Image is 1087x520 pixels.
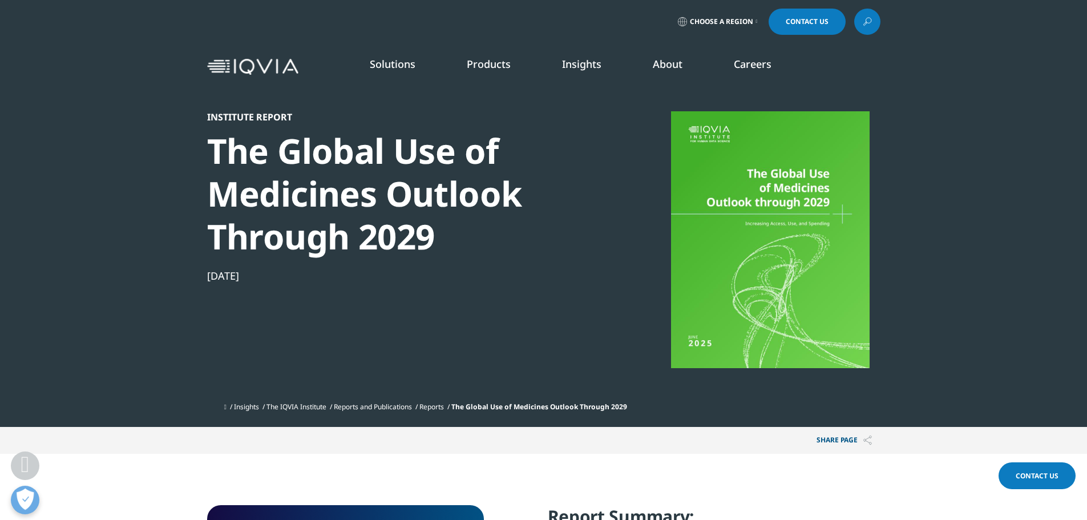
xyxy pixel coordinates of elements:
a: About [653,57,682,71]
a: Reports [419,402,444,412]
a: Contact Us [769,9,846,35]
span: Choose a Region [690,17,753,26]
img: IQVIA Healthcare Information Technology and Pharma Clinical Research Company [207,59,298,75]
p: Share PAGE [808,427,880,454]
div: [DATE] [207,269,599,283]
a: Contact Us [999,462,1076,489]
a: Solutions [370,57,415,71]
button: Open Preferences [11,486,39,514]
span: The Global Use of Medicines Outlook Through 2029 [451,402,627,412]
span: Contact Us [786,18,829,25]
a: Reports and Publications [334,402,412,412]
div: Institute Report [207,111,599,123]
div: The Global Use of Medicines Outlook Through 2029 [207,130,599,258]
nav: Primary [303,40,880,94]
button: Share PAGEShare PAGE [808,427,880,454]
img: Share PAGE [863,436,872,445]
a: Products [467,57,511,71]
span: Contact Us [1016,471,1058,481]
a: Insights [562,57,601,71]
a: Careers [734,57,771,71]
a: Insights [234,402,259,412]
a: The IQVIA Institute [266,402,326,412]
